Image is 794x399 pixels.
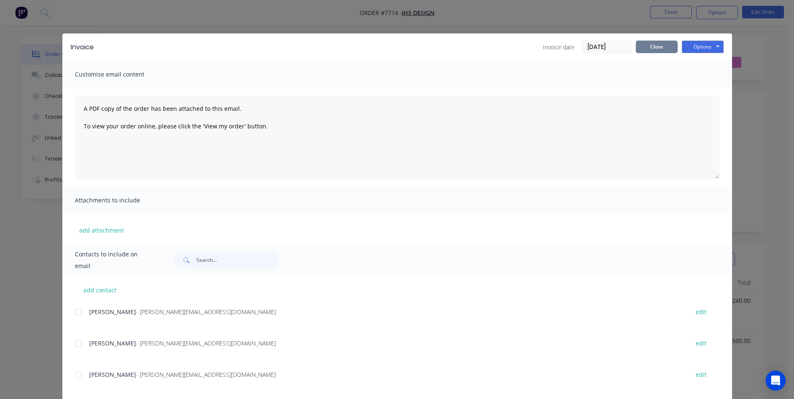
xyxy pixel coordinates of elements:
input: Search... [196,252,279,269]
div: Open Intercom Messenger [766,371,786,391]
button: edit [691,369,712,380]
button: add attachment [75,224,128,236]
span: - [PERSON_NAME][EMAIL_ADDRESS][DOMAIN_NAME] [136,339,276,347]
button: edit [691,306,712,317]
div: Invoice [71,42,94,52]
span: Customise email content [75,69,167,80]
button: Close [636,41,678,53]
span: [PERSON_NAME] [89,308,136,316]
button: add contact [75,284,125,296]
span: [PERSON_NAME] [89,371,136,379]
textarea: A PDF copy of the order has been attached to this email. To view your order online, please click ... [75,95,719,179]
span: Attachments to include [75,194,167,206]
span: - [PERSON_NAME][EMAIL_ADDRESS][DOMAIN_NAME] [136,371,276,379]
button: Options [682,41,724,53]
span: Invoice date [543,43,575,51]
button: edit [691,338,712,349]
span: - [PERSON_NAME][EMAIL_ADDRESS][DOMAIN_NAME] [136,308,276,316]
span: [PERSON_NAME] [89,339,136,347]
span: Contacts to include on email [75,248,154,272]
